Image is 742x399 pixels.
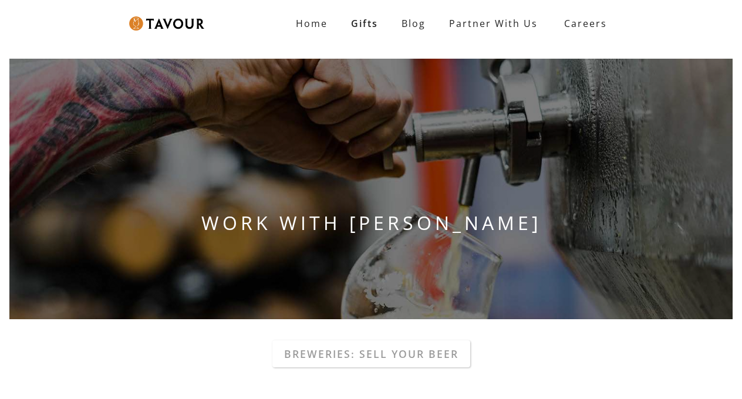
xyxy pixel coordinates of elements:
h1: WORK WITH [PERSON_NAME] [9,209,733,237]
a: Careers [549,7,616,40]
a: Partner With Us [437,12,549,35]
a: Breweries: Sell your beer [272,340,470,367]
strong: Home [296,17,328,30]
strong: Careers [564,12,607,35]
a: Gifts [339,12,390,35]
a: Home [284,12,339,35]
a: Blog [390,12,437,35]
